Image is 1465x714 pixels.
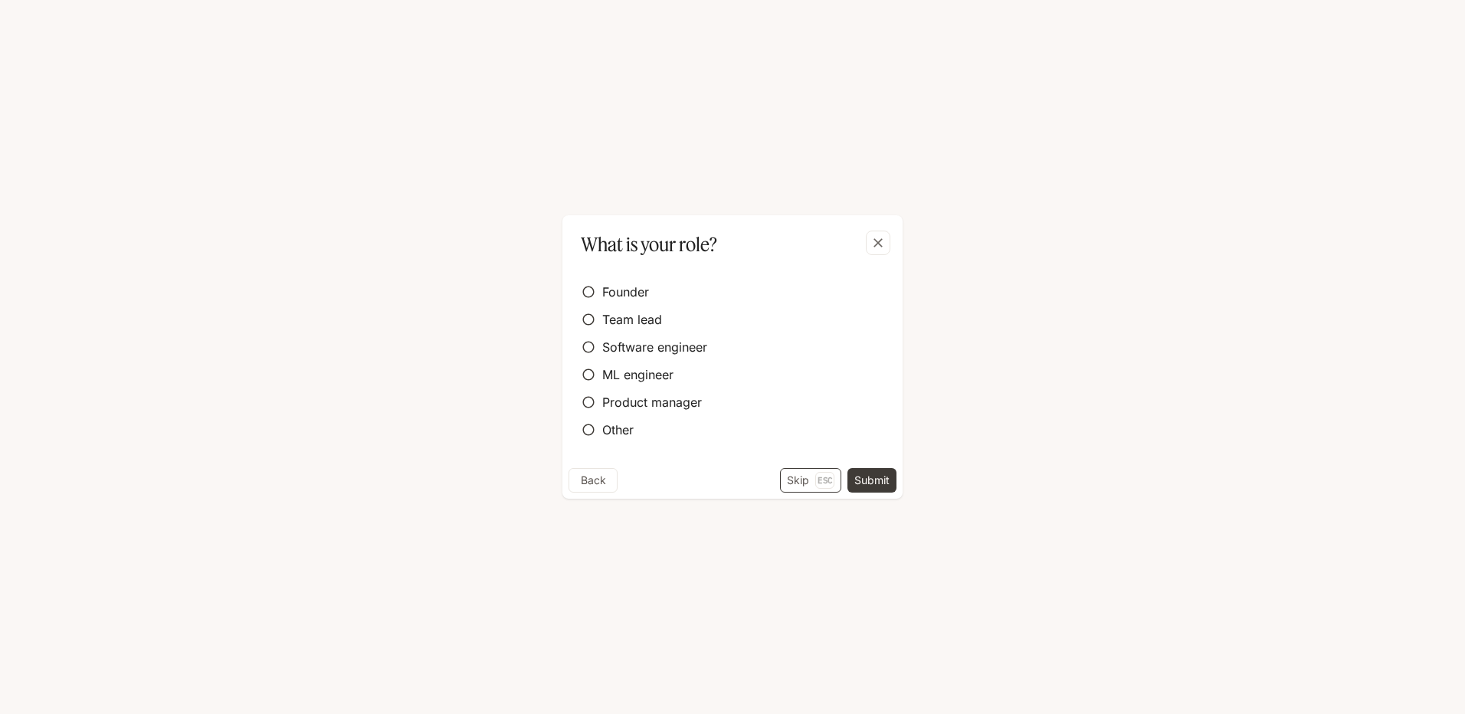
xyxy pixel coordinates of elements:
[602,365,674,384] span: ML engineer
[602,393,702,411] span: Product manager
[602,421,634,439] span: Other
[581,231,717,258] p: What is your role?
[569,468,618,493] button: Back
[847,468,896,493] button: Submit
[815,472,834,489] p: Esc
[780,468,841,493] button: SkipEsc
[602,283,649,301] span: Founder
[602,310,662,329] span: Team lead
[602,338,707,356] span: Software engineer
